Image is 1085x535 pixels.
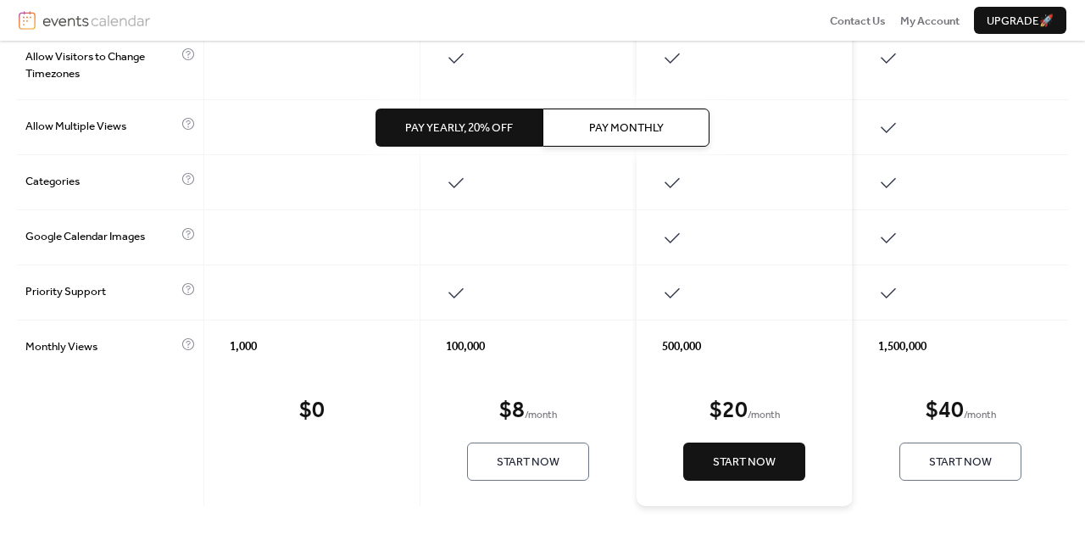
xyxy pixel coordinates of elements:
span: Categories [25,173,177,193]
button: Start Now [683,443,805,480]
span: 100,000 [446,338,485,355]
span: Google Calendar Images [25,228,177,248]
span: Upgrade 🚀 [987,13,1054,30]
span: Start Now [713,454,776,471]
span: 500,000 [662,338,701,355]
div: $ 40 [926,397,964,426]
img: logotype [42,11,150,30]
button: Upgrade🚀 [974,7,1066,34]
span: Pay Yearly, 20% off [405,120,513,137]
span: Pay Monthly [589,120,664,137]
button: Pay Monthly [542,109,709,146]
span: Priority Support [25,283,177,304]
span: Contact Us [830,13,886,30]
span: Allow Multiple Views [25,118,177,138]
span: Allow Visitors to Change Timezones [25,48,177,83]
span: Start Now [929,454,992,471]
div: $ 8 [499,397,525,426]
span: Start Now [497,454,559,471]
span: My Account [900,13,960,30]
button: Start Now [899,443,1021,480]
button: Start Now [467,443,589,480]
span: 1,500,000 [878,338,926,355]
div: $ 0 [299,397,325,426]
a: Contact Us [830,12,886,29]
div: $ 20 [709,397,748,426]
span: / month [748,407,780,424]
img: logo [19,11,36,30]
button: Pay Yearly, 20% off [376,109,542,146]
span: 1,000 [230,338,257,355]
span: / month [525,407,557,424]
a: My Account [900,12,960,29]
span: / month [964,407,996,424]
span: Monthly Views [25,338,177,355]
